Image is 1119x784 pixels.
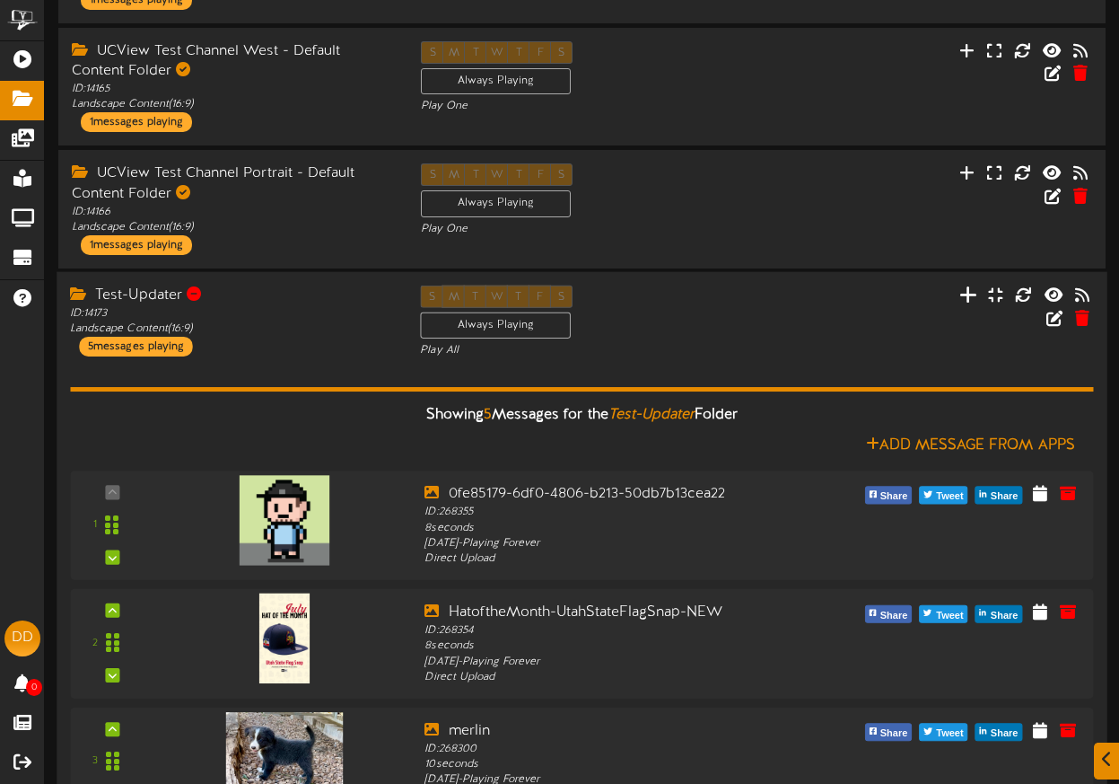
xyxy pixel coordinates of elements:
div: Showing Messages for the Folder [57,397,1107,436]
div: HatoftheMonth-UtahStateFlagSnap-NEW [424,603,824,624]
span: Share [877,725,912,744]
div: ID: 14165 Landscape Content ( 16:9 ) [72,82,394,112]
span: Tweet [932,725,966,744]
button: Add Message From Apps [861,436,1080,458]
button: Share [975,487,1023,505]
div: ID: 14173 Landscape Content ( 16:9 ) [70,306,393,337]
button: Share [975,605,1023,623]
img: 36863c43-9473-401c-9fe4-62ff7dc24b05.png [259,595,310,684]
span: Tweet [932,488,966,507]
button: Tweet [919,724,967,742]
div: Always Playing [421,190,571,216]
div: ID: 268355 8 seconds [424,506,824,536]
div: Always Playing [421,68,571,94]
button: Tweet [919,487,967,505]
div: Play All [420,343,743,358]
img: 718c1e40-edbc-4de1-953a-1f11dd4e8bd5.png [240,476,329,566]
div: DD [4,621,40,656]
div: Play One [421,222,743,237]
div: ID: 268354 8 seconds [424,624,824,655]
div: [DATE] - Playing Forever [424,536,824,551]
span: Tweet [932,606,966,626]
div: Direct Upload [424,551,824,567]
button: Share [865,487,913,505]
div: Always Playing [420,313,571,339]
div: Play One [421,99,743,114]
div: merlin [424,721,824,742]
div: UCView Test Channel Portrait - Default Content Folder [72,163,394,205]
div: Direct Upload [424,670,824,685]
button: Share [865,724,913,742]
span: Share [987,606,1022,626]
i: Test-Updater [608,408,695,424]
div: ID: 14166 Landscape Content ( 16:9 ) [72,205,394,235]
span: 5 [484,408,492,424]
span: Share [987,488,1022,507]
span: Share [987,725,1022,744]
div: 5 messages playing [79,337,192,357]
span: Share [877,606,912,626]
div: [DATE] - Playing Forever [424,655,824,670]
div: Test-Updater [70,286,393,306]
div: ID: 268300 10 seconds [424,742,824,772]
span: Share [877,488,912,507]
div: 1 messages playing [81,235,192,255]
div: 1 messages playing [81,112,192,132]
button: Tweet [919,605,967,623]
div: UCView Test Channel West - Default Content Folder [72,41,394,83]
span: 0 [26,679,42,696]
button: Share [975,724,1023,742]
button: Share [865,605,913,623]
div: 0fe85179-6df0-4806-b213-50db7b13cea22 [424,485,824,506]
